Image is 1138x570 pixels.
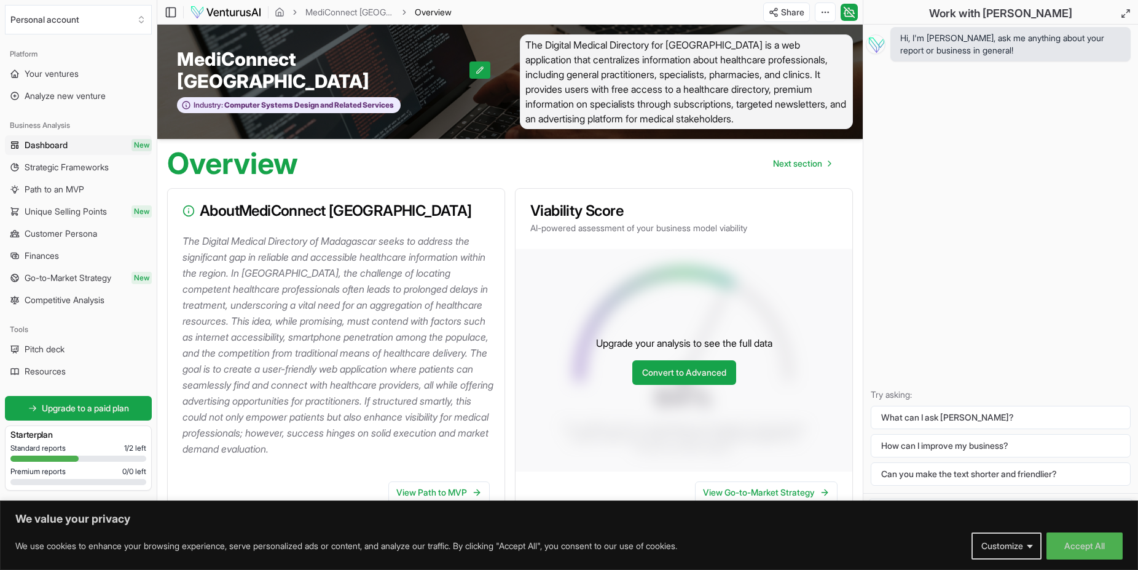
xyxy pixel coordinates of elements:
[520,34,853,129] span: The Digital Medical Directory for [GEOGRAPHIC_DATA] is a web application that centralizes informa...
[5,64,152,84] a: Your ventures
[25,183,84,196] span: Path to an MVP
[10,467,66,477] span: Premium reports
[929,5,1072,22] h2: Work with [PERSON_NAME]
[25,68,79,80] span: Your ventures
[10,429,146,441] h3: Starter plan
[695,481,838,504] a: View Go-to-Market Strategy
[530,222,838,234] p: AI-powered assessment of your business model viability
[5,202,152,221] a: Unique Selling PointsNew
[5,362,152,381] a: Resources
[5,396,152,421] a: Upgrade to a paid plan
[530,204,838,218] h3: Viability Score
[632,360,736,385] a: Convert to Advanced
[182,204,490,218] h3: About MediConnect [GEOGRAPHIC_DATA]
[763,151,841,176] nav: pagination
[5,5,152,34] button: Select an organization
[25,139,68,151] span: Dashboard
[763,151,841,176] a: Go to next page
[194,100,223,110] span: Industry:
[871,462,1131,486] button: Can you make the text shorter and friendlier?
[190,5,262,20] img: logo
[5,268,152,288] a: Go-to-Market StrategyNew
[25,90,106,102] span: Analyze new venture
[5,246,152,266] a: Finances
[25,205,107,218] span: Unique Selling Points
[900,32,1121,57] span: Hi, I'm [PERSON_NAME], ask me anything about your report or business in general!
[131,139,152,151] span: New
[10,443,66,453] span: Standard reports
[971,532,1042,560] button: Customize
[42,402,129,414] span: Upgrade to a paid plan
[5,44,152,64] div: Platform
[5,180,152,199] a: Path to an MVP
[1046,532,1123,560] button: Accept All
[5,290,152,310] a: Competitive Analysis
[305,6,394,18] a: MediConnect [GEOGRAPHIC_DATA]
[131,205,152,218] span: New
[25,272,111,284] span: Go-to-Market Strategy
[388,481,490,504] a: View Path to MVP
[415,6,452,18] span: Overview
[167,149,298,178] h1: Overview
[871,406,1131,429] button: What can I ask [PERSON_NAME]?
[5,135,152,155] a: DashboardNew
[781,6,804,18] span: Share
[5,224,152,243] a: Customer Persona
[15,539,677,553] p: We use cookies to enhance your browsing experience, serve personalized ads or content, and analyz...
[871,389,1131,401] p: Try asking:
[25,228,97,240] span: Customer Persona
[596,336,772,350] p: Upgrade your analysis to see the full data
[131,272,152,284] span: New
[182,233,495,457] p: The Digital Medical Directory of Madagascar seeks to address the significant gap in reliable and ...
[122,467,146,477] span: 0 / 0 left
[25,161,109,173] span: Strategic Frameworks
[5,86,152,106] a: Analyze new venture
[866,34,885,54] img: Vera
[177,97,401,114] button: Industry:Computer Systems Design and Related Services
[223,100,394,110] span: Computer Systems Design and Related Services
[5,320,152,339] div: Tools
[763,2,810,22] button: Share
[5,339,152,359] a: Pitch deck
[177,48,469,92] span: MediConnect [GEOGRAPHIC_DATA]
[25,365,66,378] span: Resources
[773,157,822,170] span: Next section
[5,116,152,135] div: Business Analysis
[275,6,452,18] nav: breadcrumb
[871,434,1131,457] button: How can I improve my business?
[25,250,59,262] span: Finances
[25,294,104,306] span: Competitive Analysis
[124,443,146,453] span: 1 / 2 left
[25,343,65,355] span: Pitch deck
[5,157,152,177] a: Strategic Frameworks
[15,512,1123,526] p: We value your privacy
